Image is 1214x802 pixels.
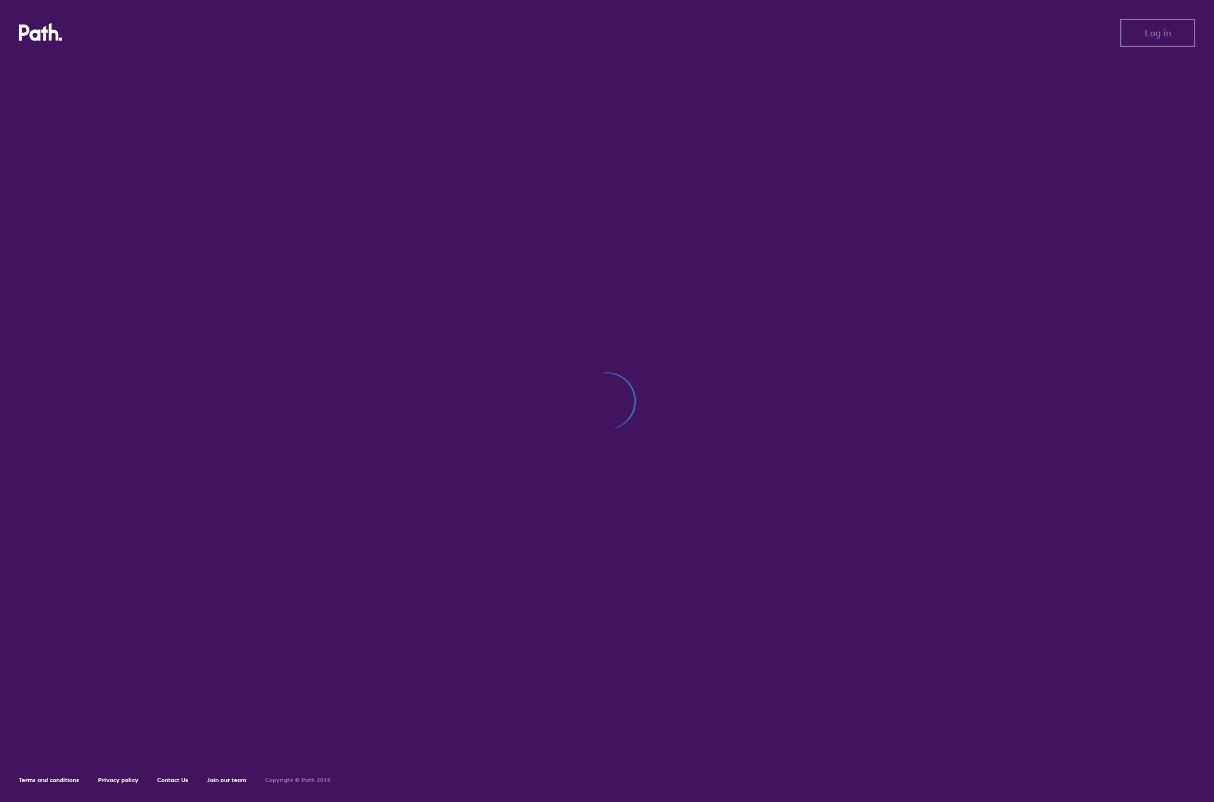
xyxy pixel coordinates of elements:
a: Privacy policy [98,776,138,784]
h6: Copyright © Path 2018 [265,777,331,784]
a: Contact Us [157,776,188,784]
a: Join our team [207,776,246,784]
button: Log in [1120,19,1195,47]
span: Log in [1145,28,1171,38]
a: Terms and conditions [19,776,79,784]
